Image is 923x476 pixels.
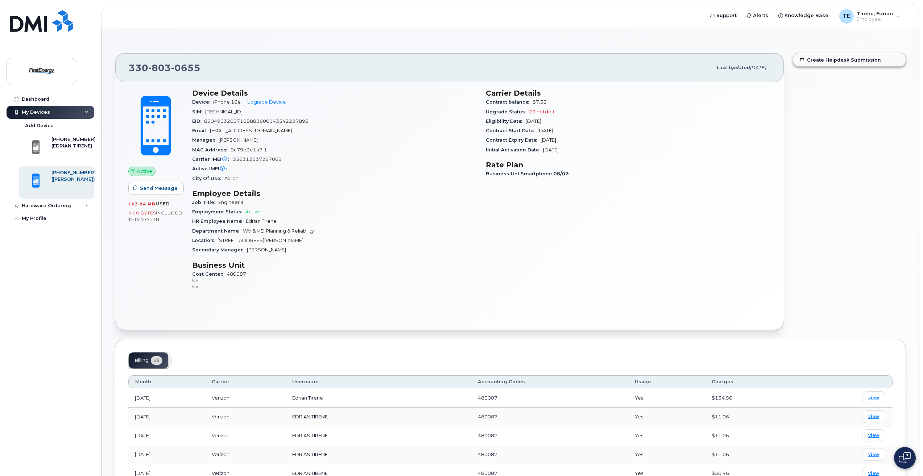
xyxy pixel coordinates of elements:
[899,452,911,464] img: Open chat
[205,426,286,445] td: Verizon
[233,156,282,162] span: 356312637297069
[486,89,771,97] h3: Carrier Details
[210,128,292,133] span: [EMAIL_ADDRESS][DOMAIN_NAME]
[628,445,705,464] td: Yes
[128,408,205,426] td: [DATE]
[247,247,286,252] span: [PERSON_NAME]
[243,228,314,234] span: WV & MD Planning & Reliability
[192,109,205,114] span: SIM
[192,271,477,290] span: 480087
[192,137,219,143] span: Manager
[205,445,286,464] td: Verizon
[231,166,235,171] span: —
[128,426,205,445] td: [DATE]
[219,137,258,143] span: [PERSON_NAME]
[128,182,184,195] button: Send Message
[192,284,477,290] p: NA
[712,413,790,420] div: $11.06
[478,470,497,476] span: 480087
[628,375,705,388] th: Usage
[192,271,227,277] span: Cost Center
[286,388,471,407] td: Edrian Tirene
[486,147,543,153] span: Initial Activation Date
[868,432,879,439] span: view
[192,166,231,171] span: Active IMEI
[218,238,303,243] span: [STREET_ADDRESS][PERSON_NAME]
[128,375,205,388] th: Month
[128,201,156,206] span: 163.84 MB
[192,189,477,198] h3: Employee Details
[486,171,572,176] span: Business Unl Smartphone 08/02
[192,261,477,270] h3: Business Unit
[486,99,533,105] span: Contract balance
[192,128,210,133] span: Email
[205,375,286,388] th: Carrier
[192,118,204,124] span: EID
[128,388,205,407] td: [DATE]
[218,200,243,205] span: Engineer II
[129,62,200,73] span: 330
[486,109,529,114] span: Upgrade Status
[192,218,246,224] span: HR Employee Name
[224,176,239,181] span: Akron
[231,147,267,153] span: 9c79e3e1a7f1
[192,247,247,252] span: Secondary Manager
[478,451,497,457] span: 480087
[541,137,556,143] span: [DATE]
[750,65,766,70] span: [DATE]
[245,209,260,214] span: Active
[486,160,771,169] h3: Rate Plan
[486,118,526,124] span: Eligibility Date
[793,53,906,66] a: Create Helpdesk Submission
[204,118,309,124] span: 89049032007108882600143542227898
[192,176,224,181] span: City Of Use
[716,65,750,70] span: Last updated
[862,429,885,442] a: view
[128,210,156,216] span: 0.00 Bytes
[868,394,879,401] span: view
[286,445,471,464] td: EDRIAN TIRENE
[128,445,205,464] td: [DATE]
[286,408,471,426] td: EDRIAN TIRENE
[478,414,497,419] span: 480087
[862,448,885,461] a: view
[192,156,233,162] span: Carrier IMEI
[471,375,629,388] th: Accounting Codes
[192,147,231,153] span: MAC Address
[192,277,477,284] p: NA
[192,228,243,234] span: Department Name
[533,99,547,105] span: $7.33
[529,109,555,114] span: 23 mth left
[140,185,178,192] span: Send Message
[192,99,213,105] span: Device
[246,218,277,224] span: Edrian Tirene
[478,395,497,401] span: 480087
[526,118,541,124] span: [DATE]
[192,238,218,243] span: Location
[538,128,553,133] span: [DATE]
[205,408,286,426] td: Verizon
[628,426,705,445] td: Yes
[244,99,286,105] a: + Upgrade Device
[868,413,879,420] span: view
[205,388,286,407] td: Verizon
[192,89,477,97] h3: Device Details
[543,147,559,153] span: [DATE]
[486,128,538,133] span: Contract Start Date
[862,410,885,423] a: view
[137,168,152,175] span: Active
[712,451,790,458] div: $11.06
[156,201,170,206] span: used
[868,451,879,458] span: view
[213,99,241,105] span: iPhone 16e
[148,62,171,73] span: 803
[712,394,790,401] div: $134.56
[712,432,790,439] div: $11.06
[628,408,705,426] td: Yes
[286,375,471,388] th: Username
[486,137,541,143] span: Contract Expiry Date
[192,200,218,205] span: Job Title
[171,62,200,73] span: 0655
[628,388,705,407] td: Yes
[705,375,796,388] th: Charges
